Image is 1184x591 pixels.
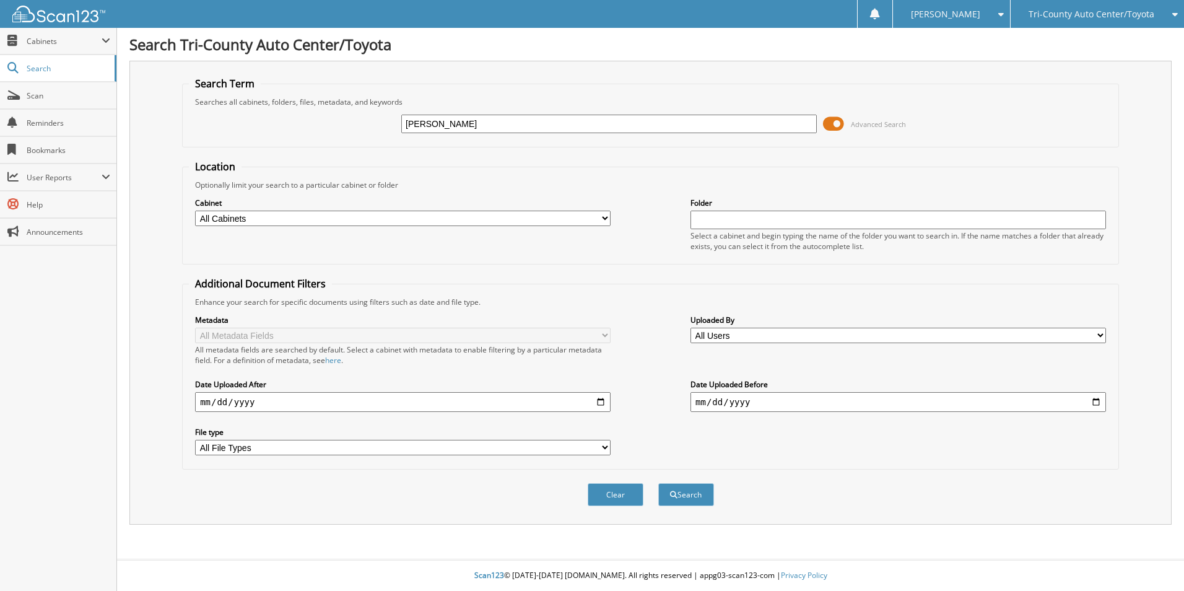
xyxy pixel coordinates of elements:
[690,198,1106,208] label: Folder
[1029,11,1154,18] span: Tri-County Auto Center/Toyota
[27,227,110,237] span: Announcements
[781,570,827,580] a: Privacy Policy
[189,77,261,90] legend: Search Term
[189,97,1112,107] div: Searches all cabinets, folders, files, metadata, and keywords
[117,561,1184,591] div: © [DATE]-[DATE] [DOMAIN_NAME]. All rights reserved | appg03-scan123-com |
[195,392,611,412] input: start
[658,483,714,506] button: Search
[27,118,110,128] span: Reminders
[189,297,1112,307] div: Enhance your search for specific documents using filters such as date and file type.
[189,160,242,173] legend: Location
[325,355,341,366] a: here
[588,483,643,506] button: Clear
[1122,532,1184,591] iframe: Chat Widget
[27,172,102,183] span: User Reports
[690,379,1106,390] label: Date Uploaded Before
[27,90,110,101] span: Scan
[27,63,108,74] span: Search
[27,145,110,155] span: Bookmarks
[690,392,1106,412] input: end
[195,427,611,437] label: File type
[129,34,1172,55] h1: Search Tri-County Auto Center/Toyota
[27,199,110,210] span: Help
[690,230,1106,252] div: Select a cabinet and begin typing the name of the folder you want to search in. If the name match...
[195,315,611,325] label: Metadata
[474,570,504,580] span: Scan123
[195,379,611,390] label: Date Uploaded After
[189,180,1112,190] div: Optionally limit your search to a particular cabinet or folder
[911,11,980,18] span: [PERSON_NAME]
[195,344,611,366] div: All metadata fields are searched by default. Select a cabinet with metadata to enable filtering b...
[851,120,906,129] span: Advanced Search
[27,36,102,46] span: Cabinets
[195,198,611,208] label: Cabinet
[12,6,105,22] img: scan123-logo-white.svg
[189,277,332,291] legend: Additional Document Filters
[690,315,1106,325] label: Uploaded By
